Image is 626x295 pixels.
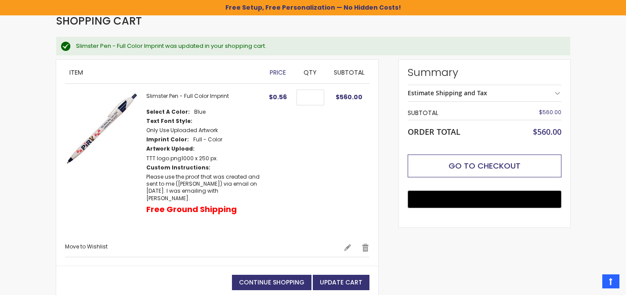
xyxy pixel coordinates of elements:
[313,275,369,290] button: Update Cart
[304,68,317,77] span: Qty
[146,164,210,171] dt: Custom Instructions
[239,278,304,287] span: Continue Shopping
[146,204,237,215] p: Free Ground Shipping
[336,93,362,101] span: $560.00
[408,191,561,208] button: Buy with GPay
[146,155,181,162] a: TTT logo.png
[146,127,218,134] dd: Only Use Uploaded Artwork
[65,93,146,235] a: slimster-full-color-pen-Blue
[533,126,561,137] span: $560.00
[193,136,222,143] dd: Full - Color
[146,108,190,115] dt: Select A Color
[270,68,286,77] span: Price
[408,89,487,97] strong: Estimate Shipping and Tax
[56,14,142,28] span: Shopping Cart
[539,108,561,116] span: $560.00
[320,278,362,287] span: Update Cart
[408,65,561,79] strong: Summary
[146,155,218,162] dd: 1000 x 250 px.
[76,42,561,50] div: Slimster Pen - Full Color Imprint was updated in your shopping cart.
[269,93,287,101] span: $0.56
[146,118,192,125] dt: Text Font Style
[232,275,311,290] a: Continue Shopping
[146,136,189,143] dt: Imprint Color
[408,155,561,177] button: Go to Checkout
[408,106,510,120] th: Subtotal
[69,68,83,77] span: Item
[65,243,108,250] a: Move to Wishlist
[65,93,138,165] img: slimster-full-color-pen-Blue
[146,92,229,100] a: Slimster Pen - Full Color Imprint
[334,68,365,77] span: Subtotal
[146,145,195,152] dt: Artwork Upload
[194,108,206,115] dd: Blue
[146,173,261,202] dd: Please use the proof that was created and sent to me ([PERSON_NAME]) via email on [DATE]. I was e...
[602,274,619,288] a: Top
[408,125,460,137] strong: Order Total
[449,160,521,171] span: Go to Checkout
